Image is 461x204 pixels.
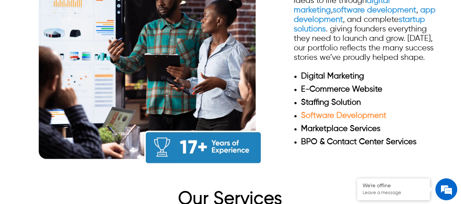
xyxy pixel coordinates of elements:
[301,112,386,120] a: Software Development
[301,99,361,107] a: Staffing Solution
[120,4,137,21] div: Minimize live chat window
[15,58,127,131] span: We are offline. Please leave us a message.
[363,183,425,189] div: We're offline
[301,125,380,133] a: Marketplace Services
[301,86,382,94] a: E-Commerce Website
[107,156,132,166] em: Submit
[301,138,417,146] a: BPO & Contact Center Services
[57,123,93,128] em: Driven by SalesIQ
[38,41,122,50] div: Leave a message
[4,131,139,156] textarea: Type your message and click 'Submit'
[12,44,31,48] img: logo_Zg8I0qSkbAqR2WFHt3p6CTuqpyXMFPubPcD2OT02zFN43Cy9FUNNG3NEPhM_Q1qe_.png
[333,6,416,14] a: software development
[301,73,364,81] a: Digital Marketing
[363,190,425,196] p: Leave a message
[50,123,55,127] img: salesiqlogo_leal7QplfZFryJ6FIlVepeu7OftD7mt8q6exU6-34PB8prfIgodN67KcxXM9Y7JQ_.png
